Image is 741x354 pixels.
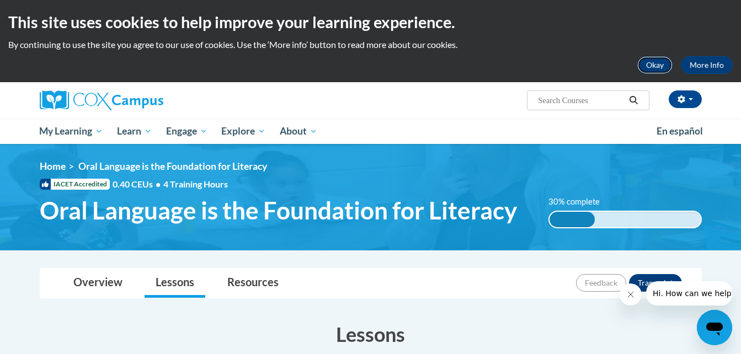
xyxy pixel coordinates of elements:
[649,120,710,143] a: En español
[620,283,642,305] iframe: Close message
[629,274,682,292] button: Transcript
[78,160,267,172] span: Oral Language is the Foundation for Literacy
[697,310,732,345] iframe: Button to launch messaging window
[159,119,215,144] a: Engage
[273,119,324,144] a: About
[163,179,228,189] span: 4 Training Hours
[117,125,152,138] span: Learn
[657,125,703,137] span: En español
[576,274,626,292] button: Feedback
[40,196,517,225] span: Oral Language is the Foundation for Literacy
[23,119,718,144] div: Main menu
[214,119,273,144] a: Explore
[646,281,732,305] iframe: Message from company
[40,90,163,110] img: Cox Campus
[62,269,134,298] a: Overview
[40,160,66,172] a: Home
[113,178,163,190] span: 0.40 CEUs
[221,125,265,138] span: Explore
[156,179,161,189] span: •
[548,196,612,208] label: 30% complete
[637,56,673,74] button: Okay
[39,125,103,138] span: My Learning
[145,269,205,298] a: Lessons
[8,39,733,51] p: By continuing to use the site you agree to our use of cookies. Use the ‘More info’ button to read...
[166,125,207,138] span: Engage
[7,8,89,17] span: Hi. How can we help?
[40,320,702,348] h3: Lessons
[40,179,110,190] span: IACET Accredited
[681,56,733,74] a: More Info
[550,212,595,227] div: 30% complete
[537,94,625,107] input: Search Courses
[625,94,642,107] button: Search
[669,90,702,108] button: Account Settings
[216,269,290,298] a: Resources
[280,125,317,138] span: About
[110,119,159,144] a: Learn
[40,90,249,110] a: Cox Campus
[8,11,733,33] h2: This site uses cookies to help improve your learning experience.
[33,119,110,144] a: My Learning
